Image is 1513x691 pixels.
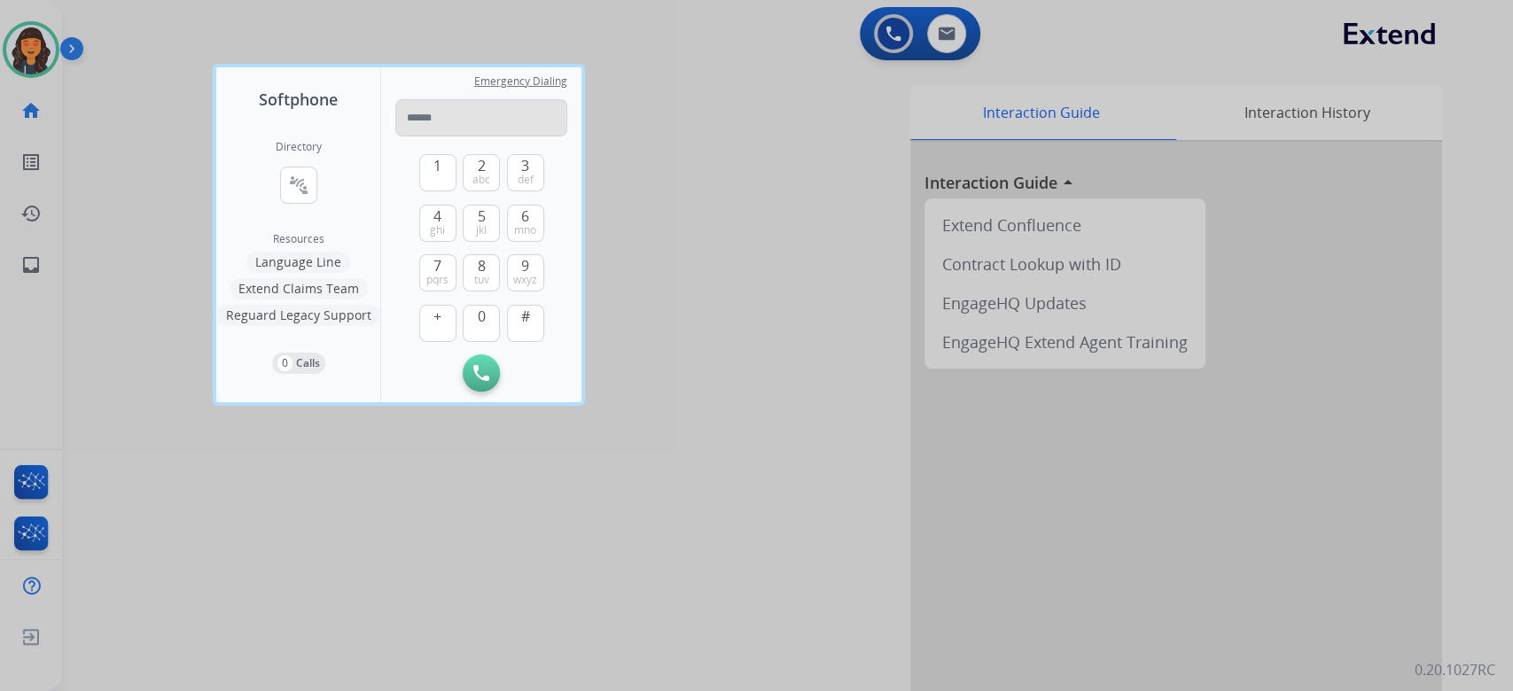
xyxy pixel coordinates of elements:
[521,306,530,327] span: #
[513,273,537,287] span: wxyz
[521,155,529,176] span: 3
[478,155,486,176] span: 2
[507,305,544,342] button: #
[521,255,529,276] span: 9
[478,255,486,276] span: 8
[426,273,448,287] span: pqrs
[272,353,325,374] button: 0Calls
[259,87,338,112] span: Softphone
[463,305,500,342] button: 0
[296,355,320,371] p: Calls
[246,252,350,273] button: Language Line
[463,205,500,242] button: 5jkl
[521,206,529,227] span: 6
[433,306,441,327] span: +
[277,355,292,371] p: 0
[478,206,486,227] span: 5
[478,306,486,327] span: 0
[433,155,441,176] span: 1
[473,365,489,381] img: call-button
[476,223,487,237] span: jkl
[217,305,380,326] button: Reguard Legacy Support
[419,154,456,191] button: 1
[276,140,322,154] h2: Directory
[419,305,456,342] button: +
[430,223,445,237] span: ghi
[474,273,489,287] span: tuv
[419,205,456,242] button: 4ghi
[288,175,309,196] mat-icon: connect_without_contact
[514,223,536,237] span: mno
[507,254,544,291] button: 9wxyz
[472,173,490,187] span: abc
[1415,659,1495,680] p: 0.20.1027RC
[463,154,500,191] button: 2abc
[518,173,534,187] span: def
[419,254,456,291] button: 7pqrs
[230,278,368,299] button: Extend Claims Team
[433,255,441,276] span: 7
[507,154,544,191] button: 3def
[463,254,500,291] button: 8tuv
[507,205,544,242] button: 6mno
[433,206,441,227] span: 4
[273,232,324,246] span: Resources
[474,74,567,89] span: Emergency Dialing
